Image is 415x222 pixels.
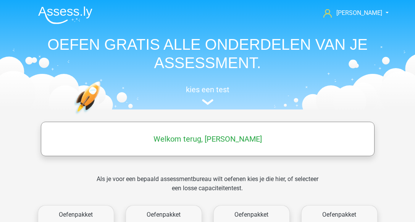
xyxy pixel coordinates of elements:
img: oefenen [74,81,130,150]
div: Als je voor een bepaald assessmentbureau wilt oefenen kies je die hier, of selecteer een losse ca... [90,175,325,202]
h5: Welkom terug, [PERSON_NAME] [45,134,371,144]
span: [PERSON_NAME] [336,9,382,16]
h1: OEFEN GRATIS ALLE ONDERDELEN VAN JE ASSESSMENT. [32,35,383,72]
img: Assessly [38,6,92,24]
h5: kies een test [32,85,383,94]
img: assessment [202,99,213,105]
a: kies een test [32,85,383,105]
a: [PERSON_NAME] [320,8,383,18]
